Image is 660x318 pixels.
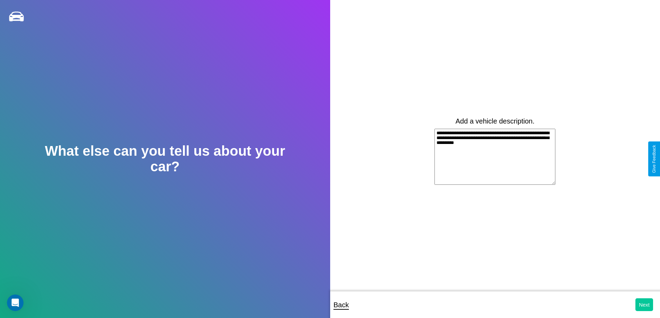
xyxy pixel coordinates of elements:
h2: What else can you tell us about your car? [33,143,297,174]
div: Give Feedback [652,145,657,173]
iframe: Intercom live chat [7,294,24,311]
label: Add a vehicle description. [456,117,535,125]
button: Next [635,298,653,311]
p: Back [334,299,349,311]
